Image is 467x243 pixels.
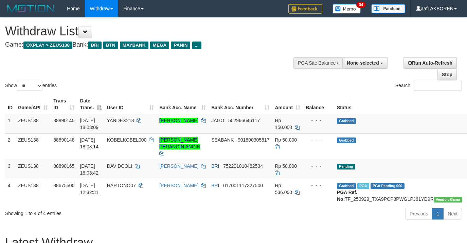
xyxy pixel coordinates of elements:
[371,183,405,189] span: PGA Pending
[356,2,365,8] span: 34
[371,4,405,13] img: panduan.png
[342,57,388,69] button: None selected
[88,42,101,49] span: BRI
[432,208,444,220] a: 1
[347,60,379,66] span: None selected
[288,4,322,14] img: Feedback.jpg
[80,163,98,176] span: [DATE] 18:03:42
[275,118,292,130] span: Rp 150.000
[104,95,157,114] th: User ID: activate to sort column ascending
[5,160,15,179] td: 3
[337,183,356,189] span: Grabbed
[437,69,457,80] a: Stop
[5,179,15,205] td: 4
[306,163,331,169] div: - - -
[150,42,169,49] span: MEGA
[157,95,209,114] th: Bank Acc. Name: activate to sort column ascending
[293,57,342,69] div: PGA Site Balance /
[159,137,200,149] a: [PERSON_NAME] PERANGIN ANGIN
[171,42,190,49] span: PANIN
[211,163,219,169] span: BRI
[357,183,369,189] span: Marked by aaftrukkakada
[5,81,57,91] label: Show entries
[192,42,201,49] span: ...
[275,183,292,195] span: Rp 536.000
[15,179,51,205] td: ZEUS138
[80,137,98,149] span: [DATE] 18:03:14
[107,137,147,143] span: KOBELKOBEL000
[5,25,305,38] h1: Withdraw List
[337,118,356,124] span: Grabbed
[159,118,198,123] a: [PERSON_NAME]
[107,118,134,123] span: YANDEX213
[395,81,462,91] label: Search:
[159,163,198,169] a: [PERSON_NAME]
[5,95,15,114] th: ID
[333,4,361,14] img: Button%20Memo.svg
[17,81,42,91] select: Showentries
[443,208,462,220] a: Next
[337,137,356,143] span: Grabbed
[53,118,74,123] span: 88890145
[303,95,334,114] th: Balance
[403,57,457,69] a: Run Auto-Refresh
[211,183,219,188] span: BRI
[5,207,190,217] div: Showing 1 to 4 of 4 entries
[80,183,98,195] span: [DATE] 12:32:31
[5,133,15,160] td: 2
[228,118,260,123] span: Copy 502966646117 to clipboard
[306,182,331,189] div: - - -
[238,137,269,143] span: Copy 901890305817 to clipboard
[337,190,357,202] b: PGA Ref. No:
[211,137,234,143] span: SEABANK
[337,164,355,169] span: Pending
[51,95,77,114] th: Trans ID: activate to sort column ascending
[5,42,305,48] h4: Game: Bank:
[15,95,51,114] th: Game/API: activate to sort column ascending
[53,183,74,188] span: 88675500
[23,42,72,49] span: OXPLAY > ZEUS138
[15,133,51,160] td: ZEUS138
[434,197,462,202] span: Vendor URL: https://trx31.1velocity.biz
[275,163,297,169] span: Rp 50.000
[334,95,465,114] th: Status
[53,137,74,143] span: 88890148
[405,208,432,220] a: Previous
[272,95,303,114] th: Amount: activate to sort column ascending
[120,42,148,49] span: MAYBANK
[15,114,51,134] td: ZEUS138
[223,183,263,188] span: Copy 017001117327500 to clipboard
[80,118,98,130] span: [DATE] 18:03:09
[103,42,118,49] span: BTN
[107,183,136,188] span: HARTONO07
[53,163,74,169] span: 88890165
[223,163,263,169] span: Copy 752201010482534 to clipboard
[15,160,51,179] td: ZEUS138
[334,179,465,205] td: TF_250929_TXA9PCP8PWGLPJ61YD9R
[306,136,331,143] div: - - -
[414,81,462,91] input: Search:
[211,118,224,123] span: JAGO
[159,183,198,188] a: [PERSON_NAME]
[77,95,104,114] th: Date Trans.: activate to sort column descending
[5,114,15,134] td: 1
[107,163,132,169] span: DAVIDCOLI
[275,137,297,143] span: Rp 50.000
[306,117,331,124] div: - - -
[5,3,57,14] img: MOTION_logo.png
[209,95,272,114] th: Bank Acc. Number: activate to sort column ascending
